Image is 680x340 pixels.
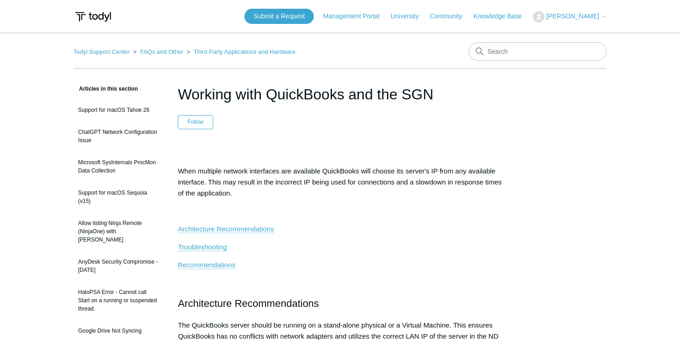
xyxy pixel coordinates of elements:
a: Support for macOS Tahoe 26 [74,101,164,119]
a: Community [430,12,472,21]
a: Management Portal [323,12,389,21]
p: When multiple network interfaces are available QuickBooks will choose its server's IP from any av... [178,166,502,199]
li: Todyl Support Center [74,48,131,55]
a: Support for macOS Sequoia (v15) [74,184,164,210]
img: Todyl Support Center Help Center home page [74,8,113,25]
li: Third Party Applications and Hardware [185,48,296,55]
a: Recommendations [178,261,235,269]
a: Architecture Recommendations [178,225,274,233]
button: [PERSON_NAME] [533,11,606,23]
a: Submit a Request [244,9,314,24]
input: Search [469,42,606,61]
a: Allow listing Ninja Remote (NinjaOne) with [PERSON_NAME] [74,214,164,248]
a: Third Party Applications and Hardware [194,48,296,55]
a: Microsoft SysInternals ProcMon Data Collection [74,154,164,179]
span: Articles in this section [74,86,138,92]
a: FAQs and Other [140,48,183,55]
a: Knowledge Base [474,12,531,21]
a: University [391,12,428,21]
a: Todyl Support Center [74,48,130,55]
a: HaloPSA Error - Cannot call Start on a running or suspended thread. [74,283,164,317]
h2: Architecture Recommendations [178,295,502,311]
h1: Working with QuickBooks and the SGN [178,83,502,105]
a: Troubleshooting [178,243,227,251]
li: FAQs and Other [131,48,185,55]
span: [PERSON_NAME] [546,12,599,20]
a: ChatGPT Network Configuration Issue [74,123,164,149]
a: AnyDesk Security Compromise - [DATE] [74,253,164,279]
a: Google Drive Not Syncing [74,322,164,340]
button: Follow Article [178,115,213,129]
